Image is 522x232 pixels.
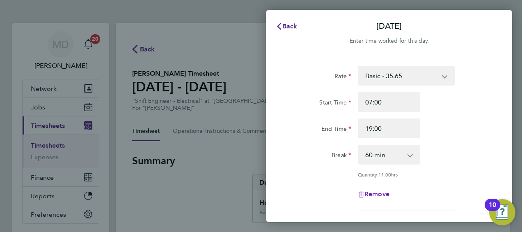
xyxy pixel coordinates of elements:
span: 11.00 [378,171,391,178]
span: Back [282,22,298,30]
button: Remove [358,191,389,197]
label: End Time [321,125,351,135]
div: Quantity: hrs [358,171,455,178]
span: Remove [364,190,389,198]
input: E.g. 18:00 [358,118,420,138]
label: Start Time [319,99,351,109]
label: Break [332,151,351,161]
p: [DATE] [376,21,402,32]
button: Open Resource Center, 10 new notifications [489,199,515,225]
div: Enter time worked for this day. [266,36,512,46]
div: 10 [489,205,496,216]
input: E.g. 08:00 [358,92,420,112]
button: Back [268,18,306,35]
label: Rate [334,72,351,82]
